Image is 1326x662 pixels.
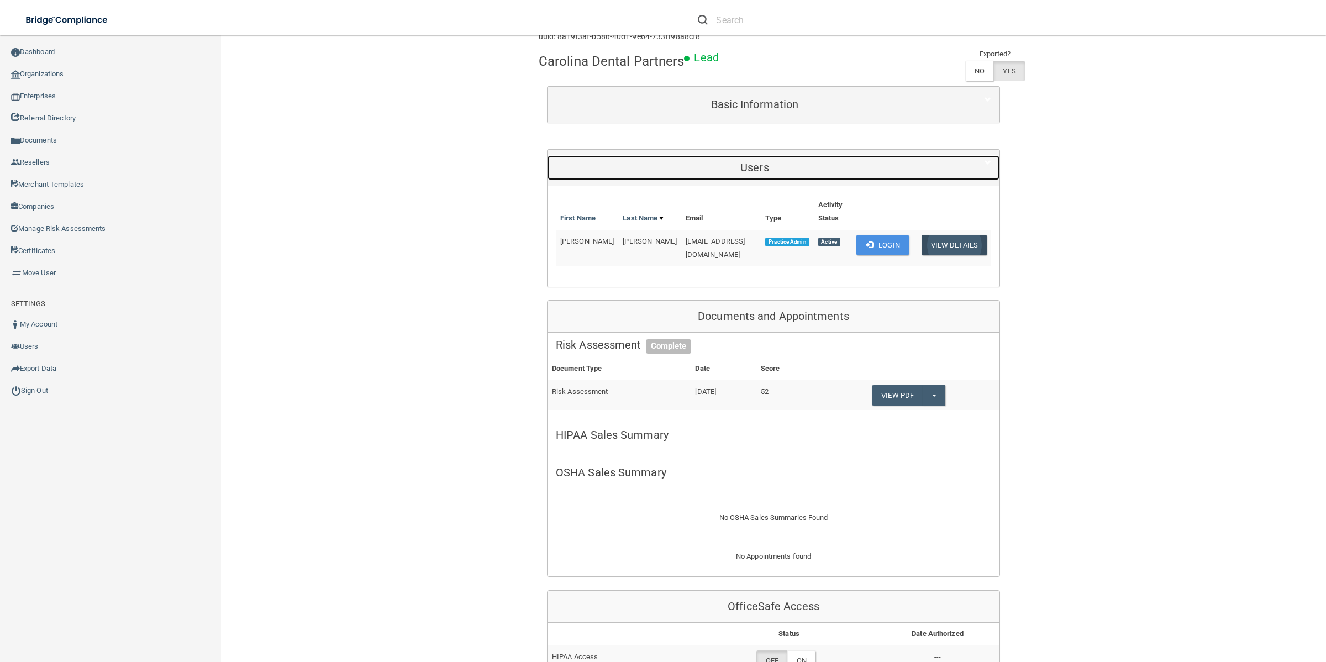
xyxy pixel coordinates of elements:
[818,238,840,246] span: Active
[716,10,817,30] input: Search
[11,320,20,329] img: ic_user_dark.df1a06c3.png
[11,93,20,101] img: enterprise.0d942306.png
[560,212,596,225] a: First Name
[11,342,20,351] img: icon-users.e205127d.png
[11,136,20,145] img: icon-documents.8dae5593.png
[698,15,708,25] img: ic-search.3b580494.png
[761,194,813,230] th: Type
[11,297,45,311] label: SETTINGS
[548,358,691,380] th: Document Type
[691,380,756,410] td: [DATE]
[548,591,999,623] div: OfficeSafe Access
[11,48,20,57] img: ic_dashboard_dark.d01f4a41.png
[556,92,991,117] a: Basic Information
[702,623,876,645] th: Status
[556,339,991,351] h5: Risk Assessment
[623,212,664,225] a: Last Name
[11,70,20,79] img: organization-icon.f8decf85.png
[1135,585,1313,628] iframe: Drift Widget Chat Controller
[623,237,676,245] span: [PERSON_NAME]
[756,358,818,380] th: Score
[965,61,993,81] label: NO
[694,48,718,68] p: Lead
[11,158,20,167] img: ic_reseller.de258add.png
[556,466,991,479] h5: OSHA Sales Summary
[539,54,684,69] h4: Carolina Dental Partners
[11,386,21,396] img: ic_power_dark.7ecde6b1.png
[681,194,761,230] th: Email
[691,358,756,380] th: Date
[756,380,818,410] td: 52
[922,235,987,255] button: View Details
[686,237,745,259] span: [EMAIL_ADDRESS][DOMAIN_NAME]
[548,380,691,410] td: Risk Assessment
[876,623,999,645] th: Date Authorized
[993,61,1024,81] label: YES
[814,194,853,230] th: Activity Status
[556,429,991,441] h5: HIPAA Sales Summary
[11,364,20,373] img: icon-export.b9366987.png
[556,161,954,174] h5: Users
[17,9,118,31] img: bridge_compliance_login_screen.278c3ca4.svg
[556,98,954,111] h5: Basic Information
[548,498,999,538] div: No OSHA Sales Summaries Found
[556,155,991,180] a: Users
[548,301,999,333] div: Documents and Appointments
[548,550,999,576] div: No Appointments found
[856,235,909,255] button: Login
[560,237,614,245] span: [PERSON_NAME]
[11,267,22,279] img: briefcase.64adab9b.png
[765,238,809,246] span: Practice Admin
[646,339,692,354] span: Complete
[965,48,1025,61] td: Exported?
[872,385,923,406] a: View PDF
